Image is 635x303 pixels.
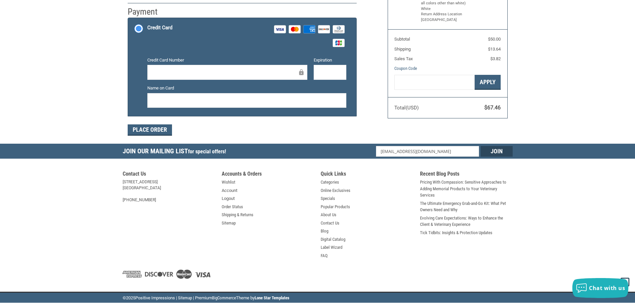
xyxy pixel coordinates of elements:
[128,124,172,136] button: Place Order
[488,47,501,52] span: $13.64
[490,56,501,61] span: $3.82
[123,295,175,300] span: © Positive Impressions
[212,295,236,300] a: BigCommerce
[572,278,628,298] button: Chat with us
[321,171,413,179] h5: Quick Links
[321,187,350,194] a: Online Exclusives
[222,195,235,202] a: Logout
[123,144,229,161] h5: Join Our Mailing List
[488,37,501,42] span: $50.00
[394,47,411,52] span: Shipping
[222,212,253,218] a: Shipping & Returns
[589,284,625,292] span: Chat with us
[321,228,328,234] a: Blog
[321,236,345,243] a: Digital Catalog
[255,295,289,300] a: Lone Star Templates
[147,85,346,91] label: Name on Card
[321,204,350,210] a: Popular Products
[394,105,419,111] span: Total (USD)
[420,200,513,213] a: The Ultimate Emergency Grab-and-Go Kit: What Pet Owners Need and Why
[123,171,215,179] h5: Contact Us
[321,195,335,202] a: Specials
[321,212,336,218] a: About Us
[314,57,346,64] label: Expiration
[420,171,513,179] h5: Recent Blog Posts
[123,179,215,203] address: [STREET_ADDRESS] [GEOGRAPHIC_DATA] [PHONE_NUMBER]
[481,146,513,157] input: Join
[321,179,339,186] a: Categories
[420,215,513,228] a: Evolving Care Expectations: Ways to Enhance the Client & Veterinary Experience
[188,148,226,155] span: for special offers!
[222,187,237,194] a: Account
[420,179,513,199] a: Pricing With Compassion: Sensitive Approaches to Adding Memorial Products to Your Veterinary Serv...
[222,204,243,210] a: Order Status
[394,56,413,61] span: Sales Tax
[376,146,479,157] input: Email
[147,22,172,33] div: Credit Card
[394,37,410,42] span: Subtotal
[484,104,501,111] span: $67.46
[475,75,501,90] button: Apply
[394,75,475,90] input: Gift Certificate or Coupon Code
[421,12,473,23] li: Return Address Location [GEOGRAPHIC_DATA]
[128,6,167,17] h2: Payment
[222,179,235,186] a: Wishlist
[222,220,236,227] a: Sitemap
[126,295,135,300] span: 2025
[176,295,192,300] a: | Sitemap
[147,57,307,64] label: Credit Card Number
[193,295,289,303] li: | Premium Theme by
[321,252,328,259] a: FAQ
[321,244,342,251] a: Label Wizard
[394,66,417,71] a: Coupon Code
[420,229,492,236] a: Tick Tidbits: Insights & Protection Updates
[222,171,314,179] h5: Accounts & Orders
[321,220,339,227] a: Contact Us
